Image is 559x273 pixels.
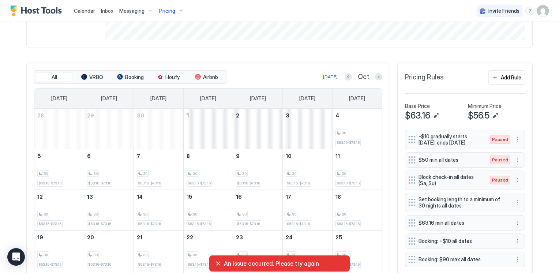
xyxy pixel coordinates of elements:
[337,221,360,226] span: $63.16-$73.16
[286,194,291,200] span: 17
[87,194,93,200] span: 13
[37,153,41,159] span: 5
[88,181,111,186] span: $63.16-$73.16
[233,190,283,230] td: October 16, 2025
[513,198,522,207] button: More options
[335,194,341,200] span: 18
[134,149,183,190] td: October 7, 2025
[335,112,339,119] span: 4
[468,110,489,121] span: $56.5
[419,238,506,244] span: Booking: +$10 all dates
[134,190,183,203] a: October 14, 2025
[242,212,247,217] span: 30
[233,149,283,190] td: October 9, 2025
[84,109,134,149] td: September 29, 2025
[342,253,346,257] span: 30
[233,109,282,122] a: October 2, 2025
[242,253,247,257] span: 30
[491,111,500,120] button: Edit
[358,73,369,81] span: Oct
[283,230,333,271] td: October 24, 2025
[193,171,197,176] span: 30
[134,149,183,163] a: October 7, 2025
[143,89,174,108] a: Tuesday
[143,253,147,257] span: 30
[183,149,233,190] td: October 8, 2025
[419,174,483,187] span: Block check-in all dates (Sa, Su)
[125,74,144,81] span: Booking
[51,95,67,102] span: [DATE]
[44,171,48,176] span: 30
[93,212,98,217] span: 30
[333,109,382,122] a: October 4, 2025
[138,221,161,226] span: $63.16-$73.16
[513,135,522,144] button: More options
[74,72,110,82] button: VRBO
[333,231,382,244] a: October 25, 2025
[34,70,226,84] div: tab-group
[233,231,282,244] a: October 23, 2025
[237,221,260,226] span: $63.16-$73.16
[184,231,233,244] a: October 22, 2025
[233,190,282,203] a: October 16, 2025
[501,74,521,81] div: Add Rule
[34,190,84,203] a: October 12, 2025
[335,234,342,240] span: 25
[513,218,522,227] button: More options
[349,95,365,102] span: [DATE]
[188,221,211,226] span: $63.16-$73.16
[200,95,216,102] span: [DATE]
[224,260,344,267] span: An issue occurred. Please try again
[93,171,98,176] span: 30
[492,136,508,143] span: Paused
[143,171,147,176] span: 30
[187,234,193,240] span: 22
[299,95,315,102] span: [DATE]
[10,5,65,16] a: Host Tools Logo
[184,149,233,163] a: October 8, 2025
[405,73,444,82] span: Pricing Rules
[233,230,283,271] td: October 23, 2025
[236,112,239,119] span: 2
[332,109,382,149] td: October 4, 2025
[513,198,522,207] div: menu
[34,109,84,122] a: September 28, 2025
[134,190,183,230] td: October 14, 2025
[405,110,430,121] span: $63.16
[203,74,218,81] span: Airbnb
[84,149,134,163] a: October 6, 2025
[287,181,310,186] span: $63.16-$73.16
[74,7,95,15] a: Calendar
[405,103,430,109] span: Base Price
[513,237,522,246] button: More options
[342,212,346,217] span: 30
[150,95,166,102] span: [DATE]
[101,8,113,14] span: Inbox
[138,181,161,186] span: $63.16-$73.16
[36,72,72,82] button: All
[52,74,57,81] span: All
[187,153,190,159] span: 8
[337,140,360,145] span: $63.16-$73.16
[88,221,111,226] span: $63.16-$73.16
[537,5,549,17] div: User profile
[492,177,508,183] span: Paused
[89,74,103,81] span: VRBO
[34,231,84,244] a: October 19, 2025
[233,149,282,163] a: October 9, 2025
[292,212,296,217] span: 30
[236,194,242,200] span: 16
[333,190,382,203] a: October 18, 2025
[193,212,197,217] span: 30
[250,95,266,102] span: [DATE]
[468,103,502,109] span: Minimum Price
[432,111,440,120] button: Edit
[87,234,94,240] span: 20
[286,112,289,119] span: 3
[375,73,382,81] button: Next month
[283,109,333,149] td: October 3, 2025
[292,253,296,257] span: 30
[44,212,48,217] span: 30
[419,220,506,226] span: $63.16 min all dates
[112,72,149,82] button: Booking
